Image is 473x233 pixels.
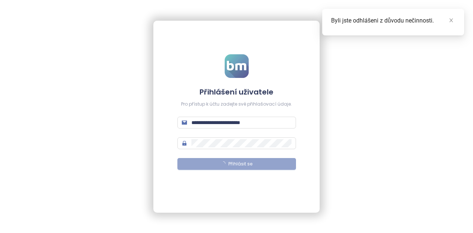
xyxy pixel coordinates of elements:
img: logo [225,54,249,78]
span: loading [221,161,225,166]
span: close [449,18,454,23]
span: mail [182,120,187,125]
button: Přihlásit se [177,158,296,170]
span: Přihlásit se [228,161,252,168]
h4: Přihlášení uživatele [177,87,296,97]
div: Pro přístup k účtu zadejte své přihlašovací údaje. [177,101,296,108]
div: Byli jste odhlášeni z důvodu nečinnosti. [331,16,455,25]
span: lock [182,141,187,146]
